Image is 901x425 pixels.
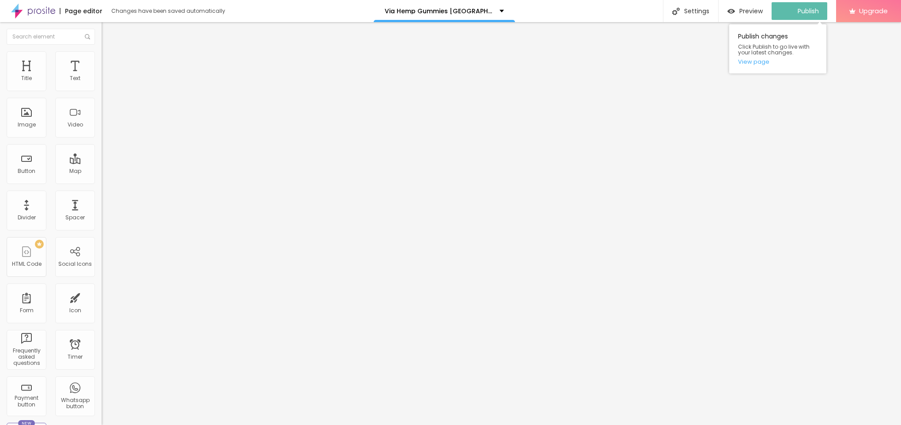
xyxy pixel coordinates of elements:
[65,214,85,221] div: Spacer
[738,44,818,55] span: Click Publish to go live with your latest changes.
[18,214,36,221] div: Divider
[18,168,35,174] div: Button
[739,8,763,15] span: Preview
[69,307,81,314] div: Icon
[385,8,493,14] p: Via Hemp Gummies [GEOGRAPHIC_DATA]
[719,2,772,20] button: Preview
[18,122,36,128] div: Image
[68,354,83,360] div: Timer
[69,168,81,174] div: Map
[111,8,225,14] div: Changes have been saved automatically
[21,75,32,81] div: Title
[9,395,44,408] div: Payment button
[772,2,827,20] button: Publish
[727,8,735,15] img: view-1.svg
[70,75,80,81] div: Text
[9,348,44,367] div: Frequently asked questions
[20,307,34,314] div: Form
[12,261,42,267] div: HTML Code
[60,8,102,14] div: Page editor
[672,8,680,15] img: Icone
[58,261,92,267] div: Social Icons
[68,122,83,128] div: Video
[102,22,901,425] iframe: Editor
[7,29,95,45] input: Search element
[85,34,90,39] img: Icone
[798,8,819,15] span: Publish
[57,397,92,410] div: Whatsapp button
[738,59,818,65] a: View page
[729,24,826,73] div: Publish changes
[859,7,888,15] span: Upgrade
